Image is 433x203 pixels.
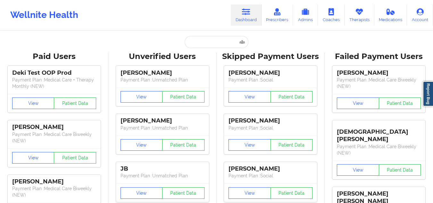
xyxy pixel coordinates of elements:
p: Payment Plan : Unmatched Plan [121,125,204,131]
div: [PERSON_NAME] [229,165,312,173]
div: Skipped Payment Users [221,52,321,62]
div: [PERSON_NAME] [12,178,96,185]
p: Payment Plan : Medical Care Biweekly (NEW) [337,143,421,156]
button: View [121,139,163,151]
button: Patient Data [162,139,204,151]
div: JB [121,165,204,173]
button: View [229,91,271,103]
button: View [12,97,54,109]
p: Payment Plan : Unmatched Plan [121,173,204,179]
button: Patient Data [271,139,313,151]
button: View [229,139,271,151]
button: View [121,91,163,103]
p: Payment Plan : Unmatched Plan [121,77,204,83]
div: Paid Users [4,52,104,62]
div: [PERSON_NAME] [229,117,312,124]
a: Medications [374,4,407,26]
p: Payment Plan : Medical Care Biweekly (NEW) [337,77,421,89]
a: Admins [293,4,318,26]
button: Patient Data [162,91,204,103]
div: [DEMOGRAPHIC_DATA][PERSON_NAME] [337,123,421,143]
p: Payment Plan : Social [229,173,312,179]
div: [PERSON_NAME] [229,69,312,77]
a: Therapists [345,4,374,26]
a: Account [407,4,433,26]
button: Patient Data [379,164,421,176]
button: Patient Data [54,152,96,164]
a: Report Bug [423,81,433,106]
p: Payment Plan : Social [229,77,312,83]
div: [PERSON_NAME] [12,123,96,131]
p: Payment Plan : Social [229,125,312,131]
button: Patient Data [379,97,421,109]
p: Payment Plan : Medical Care Biweekly (NEW) [12,131,96,144]
div: [PERSON_NAME] [121,117,204,124]
a: Prescribers [262,4,293,26]
button: View [121,187,163,199]
button: Patient Data [162,187,204,199]
p: Payment Plan : Medical Care Biweekly (NEW) [12,185,96,198]
p: Payment Plan : Medical Care + Therapy Monthly (NEW) [12,77,96,89]
div: Deki Test OOP Prod [12,69,96,77]
div: [PERSON_NAME] [121,69,204,77]
button: View [337,164,379,176]
a: Coaches [318,4,345,26]
button: Patient Data [271,91,313,103]
div: [PERSON_NAME] [337,69,421,77]
button: View [337,97,379,109]
button: Patient Data [54,97,96,109]
button: View [229,187,271,199]
div: Unverified Users [113,52,212,62]
button: View [12,152,54,164]
div: Failed Payment Users [329,52,429,62]
a: Dashboard [231,4,262,26]
button: Patient Data [271,187,313,199]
